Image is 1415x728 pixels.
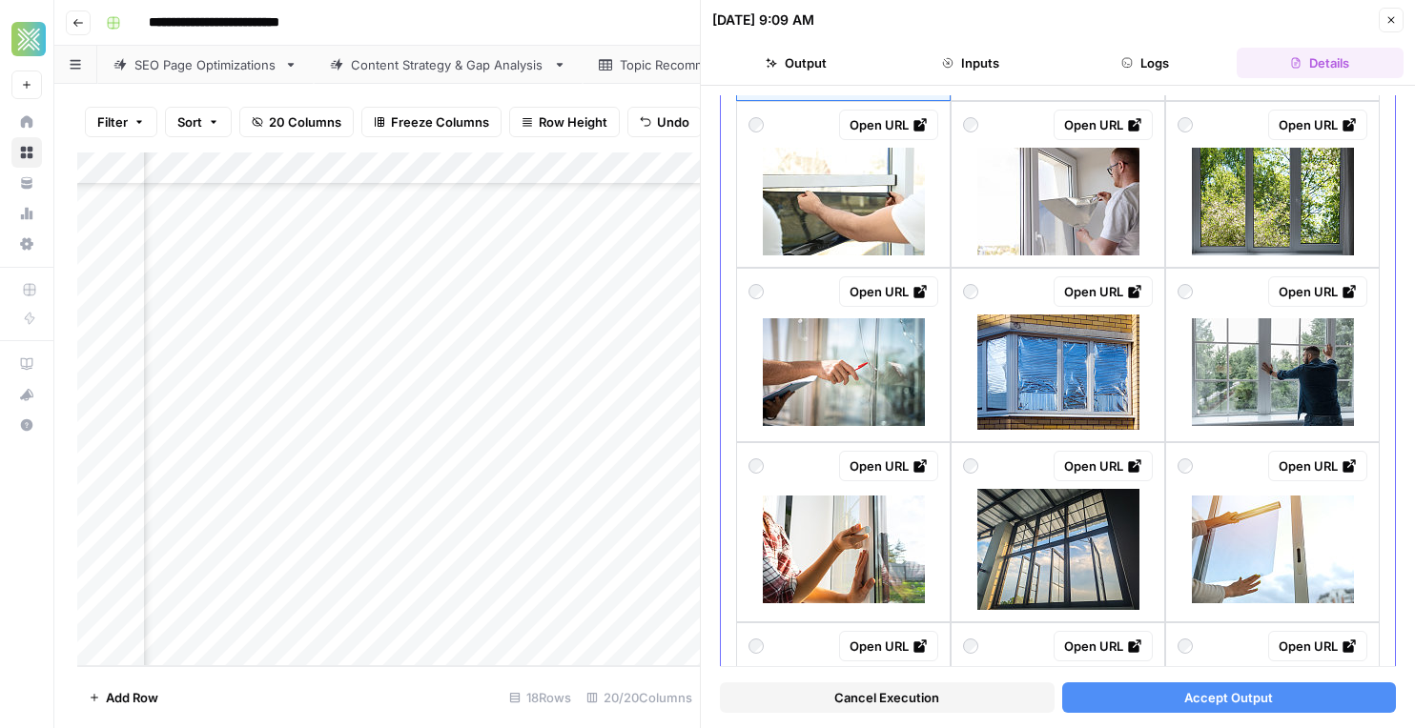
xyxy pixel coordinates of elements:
[97,112,128,131] span: Filter
[361,107,502,137] button: Freeze Columns
[657,112,689,131] span: Undo
[763,148,925,255] img: professional-worker-tinting-window-with-foil-indoors-closeup.jpg
[11,168,42,198] a: Your Data
[509,107,620,137] button: Row Height
[134,55,277,74] div: SEO Page Optimizations
[620,55,769,74] div: Topic Recommendations
[1064,456,1142,475] div: Open URL
[839,110,938,140] a: Open URL
[1279,115,1357,134] div: Open URL
[1279,282,1357,301] div: Open URL
[351,55,545,74] div: Content Strategy & Gap Analysis
[1064,115,1142,134] div: Open URL
[1279,637,1357,656] div: Open URL
[502,682,579,713] div: 18 Rows
[1192,495,1354,603] img: tinted-glass-in-the-house.jpg
[887,48,1054,78] button: Inputs
[627,107,702,137] button: Undo
[834,688,939,707] span: Cancel Execution
[712,48,879,78] button: Output
[97,46,314,84] a: SEO Page Optimizations
[11,229,42,259] a: Settings
[763,495,925,603] img: the-hand-holds-the-handle-of-a-plastic-double-glazed-window-closing-and-opening-the-window.jpg
[85,107,157,137] button: Filter
[1054,451,1153,481] a: Open URL
[77,682,170,713] button: Add Row
[850,282,928,301] div: Open URL
[977,489,1139,610] img: three-windows-open-at-once-in-the-hospital.jpg
[1062,682,1397,713] button: Accept Output
[165,107,232,137] button: Sort
[177,112,202,131] span: Sort
[106,688,158,707] span: Add Row
[1064,637,1142,656] div: Open URL
[11,15,42,63] button: Workspace: Xponent21
[1268,276,1367,307] a: Open URL
[11,22,46,56] img: Xponent21 Logo
[763,318,925,426] img: glass-broken-from-a-house-by-an-accident-man-checking-to-repair.jpg
[1054,631,1153,661] a: Open URL
[850,637,928,656] div: Open URL
[239,107,354,137] button: 20 Columns
[839,631,938,661] a: Open URL
[839,451,938,481] a: Open URL
[712,10,814,30] div: [DATE] 9:09 AM
[1192,318,1354,426] img: upset-man-feeling-lonely-or-thinking-about-problems-bad-feelings-stress-anxiety-grief-emotions.jpg
[839,276,938,307] a: Open URL
[11,410,42,440] button: Help + Support
[1054,110,1153,140] a: Open URL
[1062,48,1229,78] button: Logs
[850,115,928,134] div: Open URL
[539,112,607,131] span: Row Height
[1279,456,1357,475] div: Open URL
[12,380,41,409] div: What's new?
[720,682,1055,713] button: Cancel Execution
[314,46,583,84] a: Content Strategy & Gap Analysis
[11,379,42,410] button: What's new?
[1268,451,1367,481] a: Open URL
[1184,688,1273,707] span: Accept Output
[1192,148,1354,255] img: view-from-the-window-green-trees-landscape-with-forest.jpg
[1064,282,1142,301] div: Open URL
[579,682,700,713] div: 20/20 Columns
[977,314,1139,430] img: using-sun-protection-film-on-the-window.jpg
[1268,631,1367,661] a: Open URL
[1054,276,1153,307] a: Open URL
[850,456,928,475] div: Open URL
[11,107,42,137] a: Home
[269,112,341,131] span: 20 Columns
[583,46,806,84] a: Topic Recommendations
[977,148,1139,255] img: man-tinting-windows-at-home-with-sun-protection-foil-film.jpg
[1268,110,1367,140] a: Open URL
[1237,48,1404,78] button: Details
[391,112,489,131] span: Freeze Columns
[11,137,42,168] a: Browse
[11,198,42,229] a: Usage
[11,349,42,379] a: AirOps Academy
